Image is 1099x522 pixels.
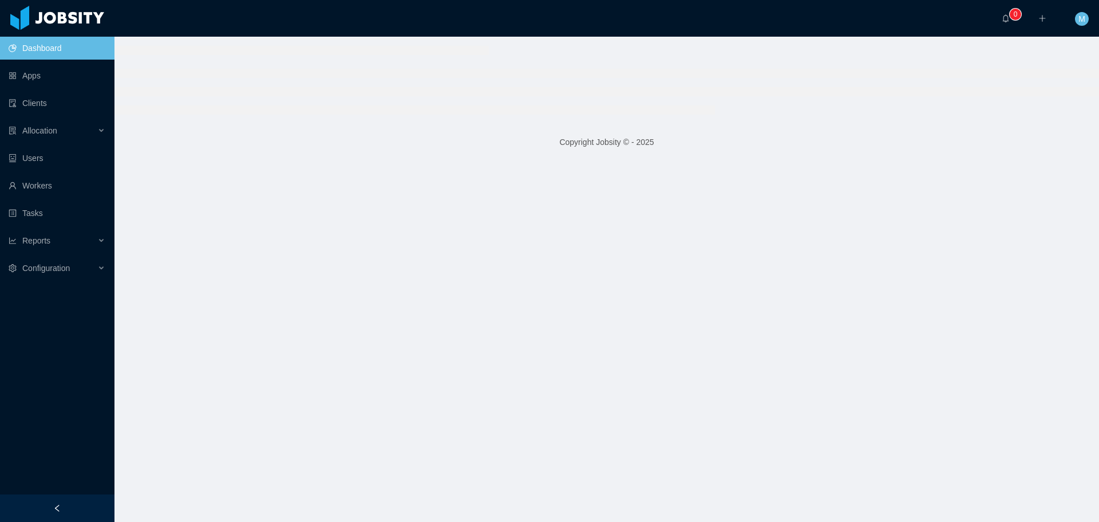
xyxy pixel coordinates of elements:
[9,174,105,197] a: icon: userWorkers
[1010,9,1021,20] sup: 0
[9,264,17,272] i: icon: setting
[9,147,105,170] a: icon: robotUsers
[22,264,70,273] span: Configuration
[114,123,1099,162] footer: Copyright Jobsity © - 2025
[22,236,50,245] span: Reports
[22,126,57,135] span: Allocation
[9,92,105,115] a: icon: auditClients
[1038,14,1046,22] i: icon: plus
[9,202,105,225] a: icon: profileTasks
[1078,12,1085,26] span: M
[1002,14,1010,22] i: icon: bell
[9,127,17,135] i: icon: solution
[9,37,105,60] a: icon: pie-chartDashboard
[9,237,17,245] i: icon: line-chart
[9,64,105,87] a: icon: appstoreApps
